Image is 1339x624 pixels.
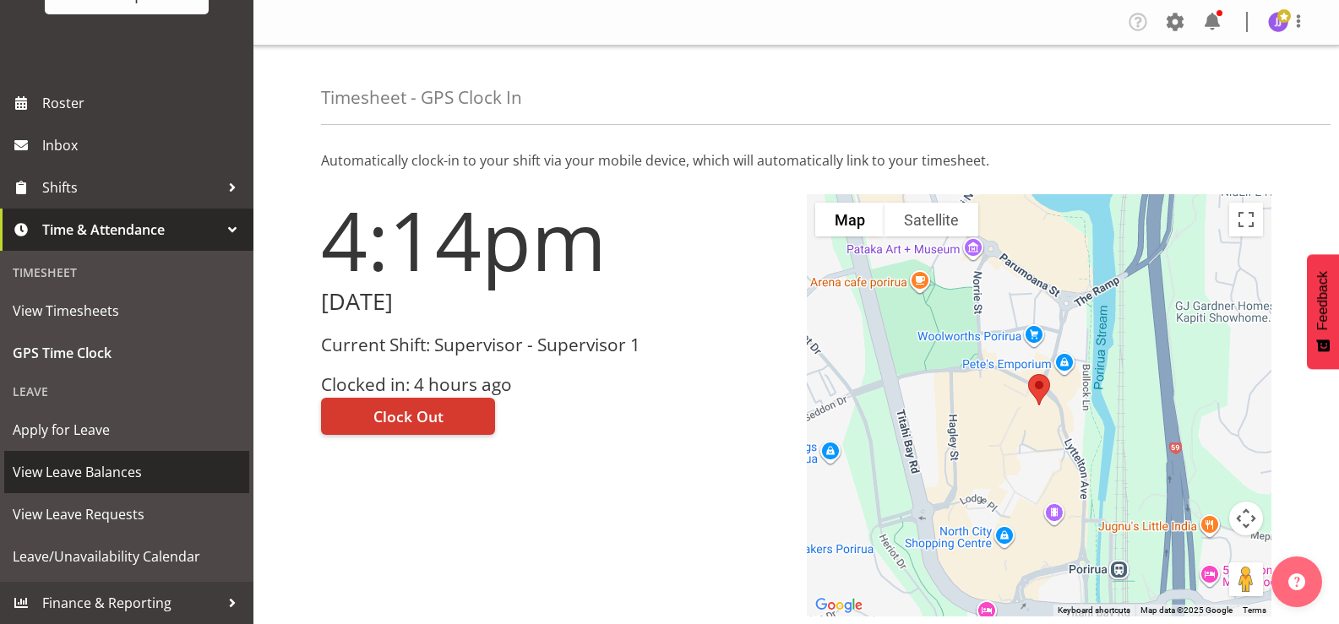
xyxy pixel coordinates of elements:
[13,502,241,527] span: View Leave Requests
[1288,573,1305,590] img: help-xxl-2.png
[321,335,787,355] h3: Current Shift: Supervisor - Supervisor 1
[4,451,249,493] a: View Leave Balances
[321,150,1271,171] p: Automatically clock-in to your shift via your mobile device, which will automatically link to you...
[42,217,220,242] span: Time & Attendance
[4,409,249,451] a: Apply for Leave
[1140,605,1233,615] span: Map data ©2025 Google
[1058,605,1130,616] button: Keyboard shortcuts
[811,594,867,616] a: Open this area in Google Maps (opens a new window)
[13,298,241,323] span: View Timesheets
[321,88,522,107] h4: Timesheet - GPS Clock In
[4,332,249,374] a: GPS Time Clock
[373,405,444,427] span: Clock Out
[4,493,249,535] a: View Leave Requests
[1229,562,1263,596] button: Drag Pegman onto the map to open Street View
[1268,12,1288,32] img: janelle-jonkers702.jpg
[4,290,249,332] a: View Timesheets
[13,459,241,485] span: View Leave Balances
[321,398,495,435] button: Clock Out
[1307,254,1339,369] button: Feedback - Show survey
[321,194,787,285] h1: 4:14pm
[321,289,787,315] h2: [DATE]
[1229,502,1263,535] button: Map camera controls
[13,544,241,569] span: Leave/Unavailability Calendar
[1229,203,1263,236] button: Toggle fullscreen view
[42,133,245,158] span: Inbox
[42,90,245,116] span: Roster
[885,203,978,236] button: Show satellite imagery
[1243,605,1266,615] a: Terms (opens in new tab)
[42,175,220,200] span: Shifts
[321,375,787,394] h3: Clocked in: 4 hours ago
[815,203,885,236] button: Show street map
[4,535,249,578] a: Leave/Unavailability Calendar
[4,255,249,290] div: Timesheet
[42,590,220,616] span: Finance & Reporting
[811,594,867,616] img: Google
[13,417,241,442] span: Apply for Leave
[1315,271,1331,330] span: Feedback
[13,340,241,366] span: GPS Time Clock
[4,374,249,409] div: Leave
